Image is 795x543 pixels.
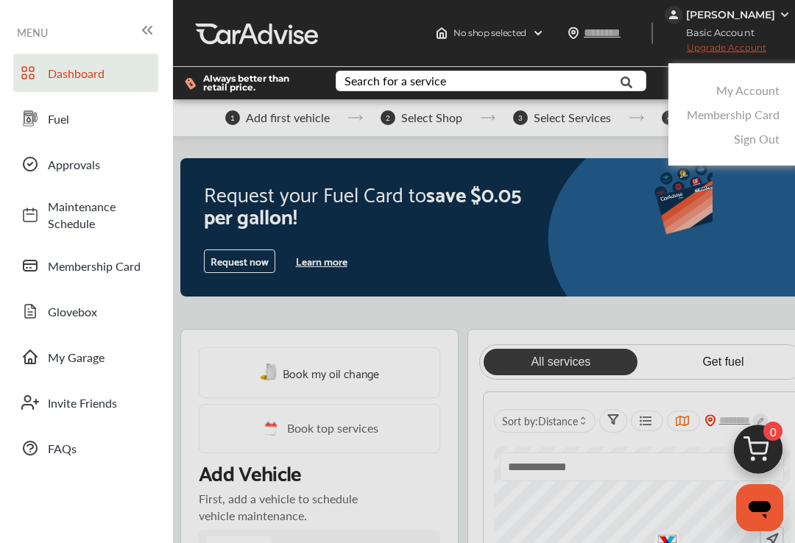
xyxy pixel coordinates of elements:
[48,156,151,173] span: Approvals
[723,418,794,489] img: cart_icon.3d0951e8.svg
[48,198,151,232] span: Maintenance Schedule
[13,246,158,285] a: Membership Card
[734,130,780,147] a: Sign Out
[13,54,158,92] a: Dashboard
[48,349,151,366] span: My Garage
[344,75,446,87] div: Search for a service
[13,191,158,239] a: Maintenance Schedule
[13,99,158,138] a: Fuel
[48,110,151,127] span: Fuel
[13,292,158,330] a: Glovebox
[48,440,151,457] span: FAQs
[48,65,151,82] span: Dashboard
[48,258,151,274] span: Membership Card
[13,383,158,422] a: Invite Friends
[48,303,151,320] span: Glovebox
[763,422,782,441] span: 0
[13,338,158,376] a: My Garage
[13,145,158,183] a: Approvals
[203,74,312,92] span: Always better than retail price.
[687,106,780,123] a: Membership Card
[17,26,48,38] span: MENU
[13,429,158,467] a: FAQs
[48,394,151,411] span: Invite Friends
[716,82,780,99] a: My Account
[736,484,783,531] iframe: Button to launch messaging window
[185,77,196,90] img: dollor_label_vector.a70140d1.svg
